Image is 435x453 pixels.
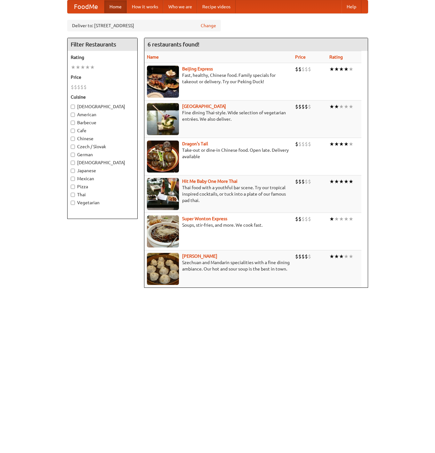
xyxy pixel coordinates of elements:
li: ★ [80,64,85,71]
p: Szechuan and Mandarin specialities with a fine dining ambiance. Our hot and sour soup is the best... [147,259,290,272]
li: ★ [329,103,334,110]
input: Mexican [71,177,75,181]
ng-pluralize: 6 restaurants found! [148,41,199,47]
li: $ [298,178,302,185]
li: $ [302,215,305,222]
label: Chinese [71,135,134,142]
li: ★ [334,253,339,260]
li: ★ [339,215,344,222]
li: ★ [76,64,80,71]
li: $ [84,84,87,91]
li: $ [308,215,311,222]
li: $ [71,84,74,91]
li: ★ [344,178,349,185]
li: $ [302,66,305,73]
img: babythai.jpg [147,178,179,210]
li: ★ [344,253,349,260]
label: Thai [71,191,134,198]
li: $ [298,66,302,73]
img: superwonton.jpg [147,215,179,247]
p: Soups, stir-fries, and more. We cook fast. [147,222,290,228]
input: American [71,113,75,117]
p: Fine dining Thai-style. Wide selection of vegetarian entrées. We also deliver. [147,109,290,122]
label: Czech / Slovak [71,143,134,150]
a: Change [201,22,216,29]
li: ★ [349,141,353,148]
a: How it works [127,0,163,13]
input: Japanese [71,169,75,173]
img: beijing.jpg [147,66,179,98]
h4: Filter Restaurants [68,38,137,51]
div: Deliver to: [STREET_ADDRESS] [67,20,221,31]
li: $ [302,141,305,148]
li: ★ [344,66,349,73]
li: $ [298,253,302,260]
li: $ [295,66,298,73]
li: $ [308,66,311,73]
li: $ [305,141,308,148]
input: Pizza [71,185,75,189]
label: [DEMOGRAPHIC_DATA] [71,159,134,166]
a: Rating [329,54,343,60]
li: $ [305,178,308,185]
li: $ [308,141,311,148]
li: $ [295,103,298,110]
a: [PERSON_NAME] [182,254,217,259]
li: $ [298,215,302,222]
li: ★ [329,66,334,73]
li: ★ [339,253,344,260]
li: ★ [334,103,339,110]
a: Home [104,0,127,13]
a: Recipe videos [197,0,236,13]
input: Barbecue [71,121,75,125]
li: ★ [344,103,349,110]
a: Price [295,54,306,60]
li: $ [295,215,298,222]
a: Dragon's Tail [182,141,208,146]
li: ★ [339,66,344,73]
li: ★ [344,141,349,148]
li: $ [302,103,305,110]
li: $ [74,84,77,91]
li: $ [295,141,298,148]
li: $ [302,253,305,260]
li: ★ [349,66,353,73]
li: ★ [329,141,334,148]
li: $ [80,84,84,91]
a: [GEOGRAPHIC_DATA] [182,104,226,109]
input: Vegetarian [71,201,75,205]
li: ★ [339,141,344,148]
li: $ [295,253,298,260]
input: German [71,153,75,157]
li: ★ [339,178,344,185]
h5: Rating [71,54,134,61]
img: shandong.jpg [147,253,179,285]
h5: Price [71,74,134,80]
img: satay.jpg [147,103,179,135]
input: Cafe [71,129,75,133]
li: ★ [334,66,339,73]
li: ★ [334,215,339,222]
input: [DEMOGRAPHIC_DATA] [71,161,75,165]
a: Name [147,54,159,60]
a: Super Wonton Express [182,216,227,221]
label: American [71,111,134,118]
label: Japanese [71,167,134,174]
li: ★ [349,178,353,185]
a: Hit Me Baby One More Thai [182,179,238,184]
a: Beijing Express [182,66,213,71]
label: Cafe [71,127,134,134]
li: $ [308,178,311,185]
li: ★ [339,103,344,110]
input: Czech / Slovak [71,145,75,149]
li: ★ [334,141,339,148]
li: ★ [329,215,334,222]
a: FoodMe [68,0,104,13]
p: Take-out or dine-in Chinese food. Open late. Delivery available [147,147,290,160]
li: $ [302,178,305,185]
